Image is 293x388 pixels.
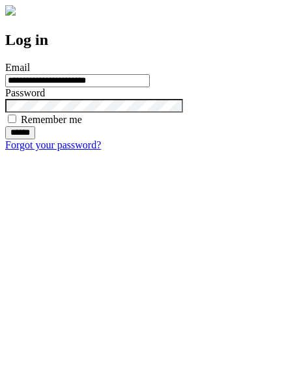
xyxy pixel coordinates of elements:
label: Remember me [21,114,82,125]
label: Email [5,62,30,73]
img: logo-4e3dc11c47720685a147b03b5a06dd966a58ff35d612b21f08c02c0306f2b779.png [5,5,16,16]
h2: Log in [5,31,288,49]
a: Forgot your password? [5,139,101,150]
label: Password [5,87,45,98]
